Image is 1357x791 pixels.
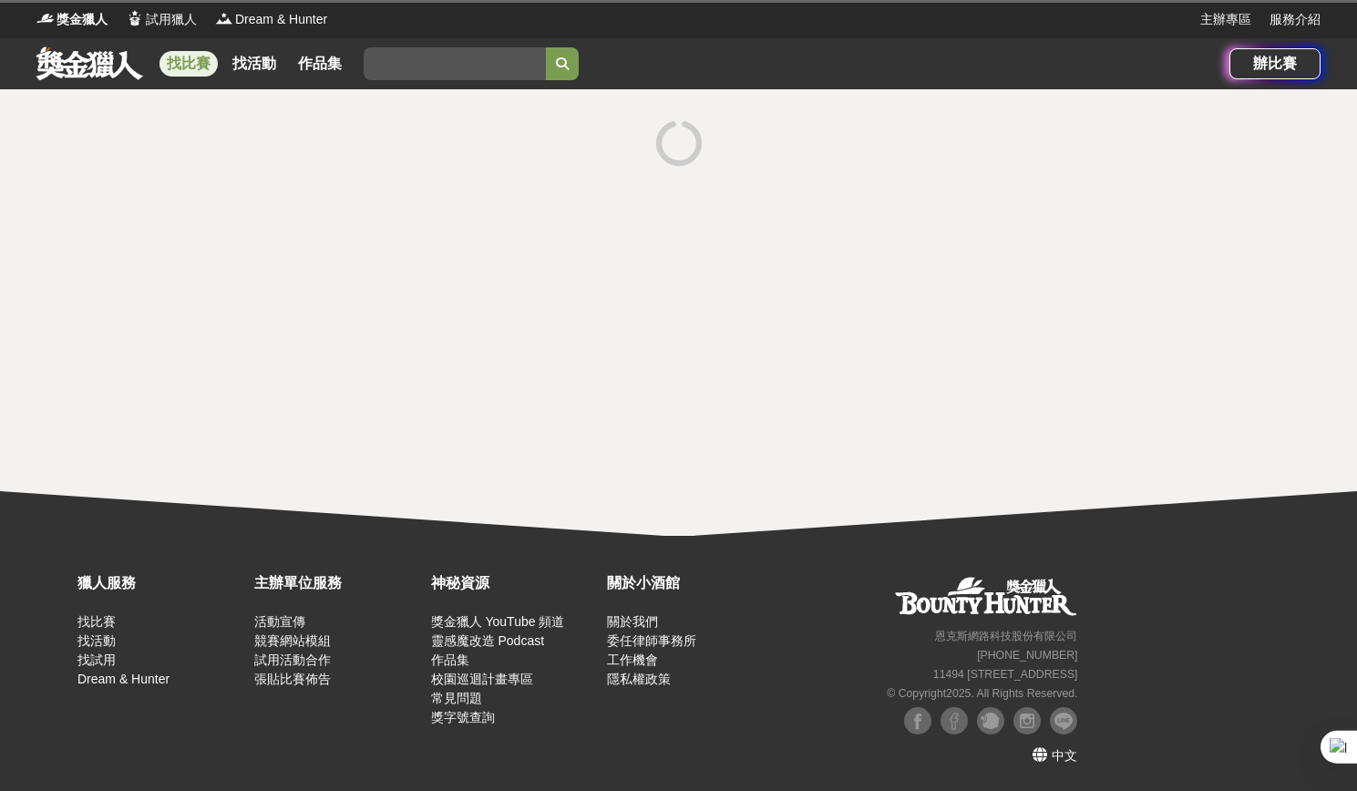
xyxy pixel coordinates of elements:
a: 獎金獵人 YouTube 頻道 [431,614,565,629]
a: 靈感魔改造 Podcast [431,633,544,648]
a: 關於我們 [607,614,658,629]
a: 張貼比賽佈告 [254,672,331,686]
a: 服務介紹 [1270,10,1321,29]
div: 神秘資源 [431,572,599,594]
a: 找活動 [77,633,116,648]
div: 關於小酒館 [607,572,775,594]
a: 獎字號查詢 [431,710,495,724]
a: 競賽網站模組 [254,633,331,648]
a: 作品集 [291,51,349,77]
img: Plurk [977,707,1004,734]
a: 主辦專區 [1200,10,1251,29]
img: Facebook [941,707,968,734]
img: Facebook [904,707,931,734]
img: Logo [126,9,144,27]
small: © Copyright 2025 . All Rights Reserved. [887,687,1077,700]
div: 獵人服務 [77,572,245,594]
a: Logo獎金獵人 [36,10,108,29]
a: 常見問題 [431,691,482,705]
a: 校園巡迴計畫專區 [431,672,533,686]
span: 試用獵人 [146,10,197,29]
a: 工作機會 [607,652,658,667]
a: 作品集 [431,652,469,667]
a: 試用活動合作 [254,652,331,667]
a: LogoDream & Hunter [215,10,327,29]
small: 恩克斯網路科技股份有限公司 [935,630,1077,642]
a: 找試用 [77,652,116,667]
img: Instagram [1013,707,1041,734]
a: 隱私權政策 [607,672,671,686]
div: 主辦單位服務 [254,572,422,594]
span: 獎金獵人 [57,10,108,29]
a: 辦比賽 [1229,48,1321,79]
a: 活動宣傳 [254,614,305,629]
a: 找比賽 [159,51,218,77]
a: Dream & Hunter [77,672,170,686]
img: LINE [1050,707,1077,734]
img: Logo [36,9,55,27]
small: [PHONE_NUMBER] [977,649,1077,662]
a: 找比賽 [77,614,116,629]
span: 中文 [1052,748,1077,763]
a: 委任律師事務所 [607,633,696,648]
a: Logo試用獵人 [126,10,197,29]
img: Logo [215,9,233,27]
span: Dream & Hunter [235,10,327,29]
a: 找活動 [225,51,283,77]
small: 11494 [STREET_ADDRESS] [933,668,1078,681]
